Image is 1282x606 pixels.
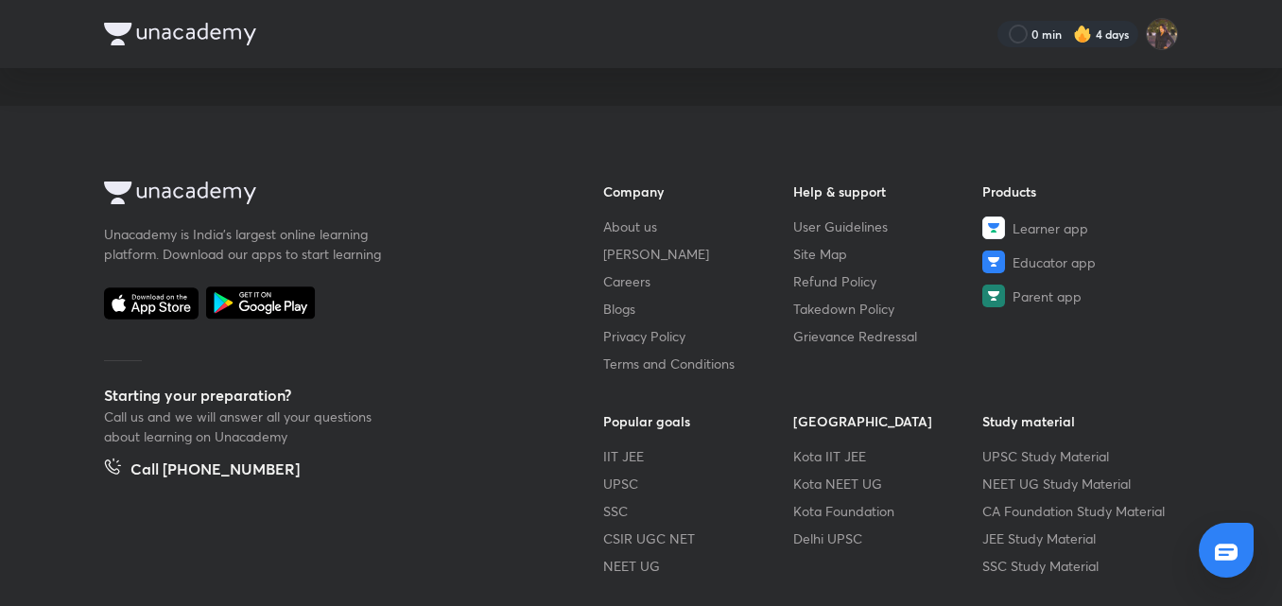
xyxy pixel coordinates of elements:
[793,216,983,236] a: User Guidelines
[982,501,1172,521] a: CA Foundation Study Material
[793,474,983,493] a: Kota NEET UG
[982,251,1005,273] img: Educator app
[982,216,1172,239] a: Learner app
[603,474,793,493] a: UPSC
[603,271,793,291] a: Careers
[1013,252,1096,272] span: Educator app
[603,326,793,346] a: Privacy Policy
[104,224,388,264] p: Unacademy is India’s largest online learning platform. Download our apps to start learning
[982,446,1172,466] a: UPSC Study Material
[130,458,300,484] h5: Call [PHONE_NUMBER]
[104,384,543,407] h5: Starting your preparation?
[982,285,1172,307] a: Parent app
[104,182,256,204] img: Company Logo
[603,556,793,576] a: NEET UG
[603,299,793,319] a: Blogs
[104,407,388,446] p: Call us and we will answer all your questions about learning on Unacademy
[982,556,1172,576] a: SSC Study Material
[982,182,1172,201] h6: Products
[793,446,983,466] a: Kota IIT JEE
[603,182,793,201] h6: Company
[603,501,793,521] a: SSC
[1013,218,1088,238] span: Learner app
[603,411,793,431] h6: Popular goals
[1073,25,1092,43] img: streak
[982,474,1172,493] a: NEET UG Study Material
[603,271,650,291] span: Careers
[793,271,983,291] a: Refund Policy
[603,528,793,548] a: CSIR UGC NET
[793,299,983,319] a: Takedown Policy
[982,251,1172,273] a: Educator app
[104,458,300,484] a: Call [PHONE_NUMBER]
[104,182,543,209] a: Company Logo
[1013,286,1082,306] span: Parent app
[982,216,1005,239] img: Learner app
[603,244,793,264] a: [PERSON_NAME]
[982,411,1172,431] h6: Study material
[982,528,1172,548] a: JEE Study Material
[603,354,793,373] a: Terms and Conditions
[793,326,983,346] a: Grievance Redressal
[793,411,983,431] h6: [GEOGRAPHIC_DATA]
[982,285,1005,307] img: Parent app
[793,501,983,521] a: Kota Foundation
[1146,18,1178,50] img: Bhumika Varshney
[603,216,793,236] a: About us
[793,182,983,201] h6: Help & support
[104,23,256,45] img: Company Logo
[793,244,983,264] a: Site Map
[603,446,793,466] a: IIT JEE
[793,528,983,548] a: Delhi UPSC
